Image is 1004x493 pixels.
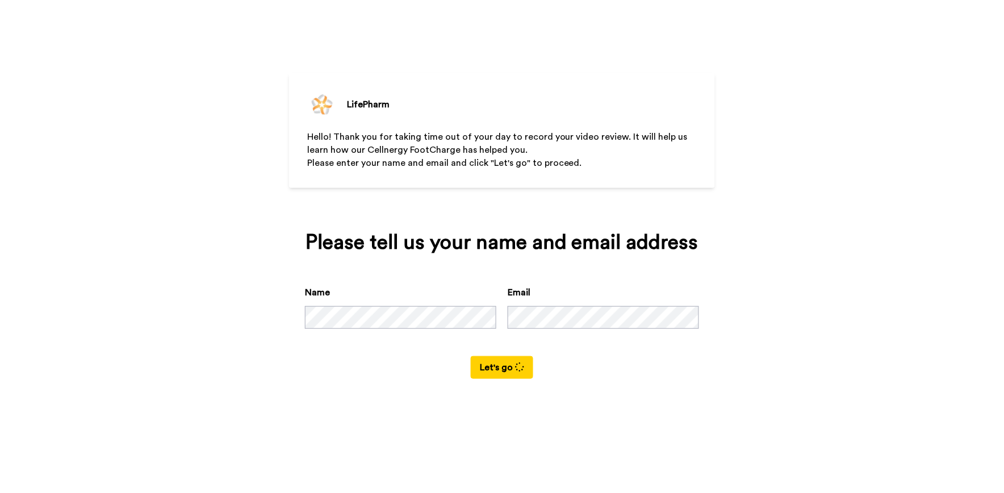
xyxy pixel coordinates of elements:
[471,356,533,379] button: Let's go
[508,286,530,299] label: Email
[305,286,330,299] label: Name
[307,132,690,154] span: Hello! Thank you for taking time out of your day to record your video review. It will help us lea...
[347,98,390,111] div: LifePharm
[305,231,699,254] div: Please tell us your name and email address
[307,158,582,168] span: Please enter your name and email and click "Let's go" to proceed.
